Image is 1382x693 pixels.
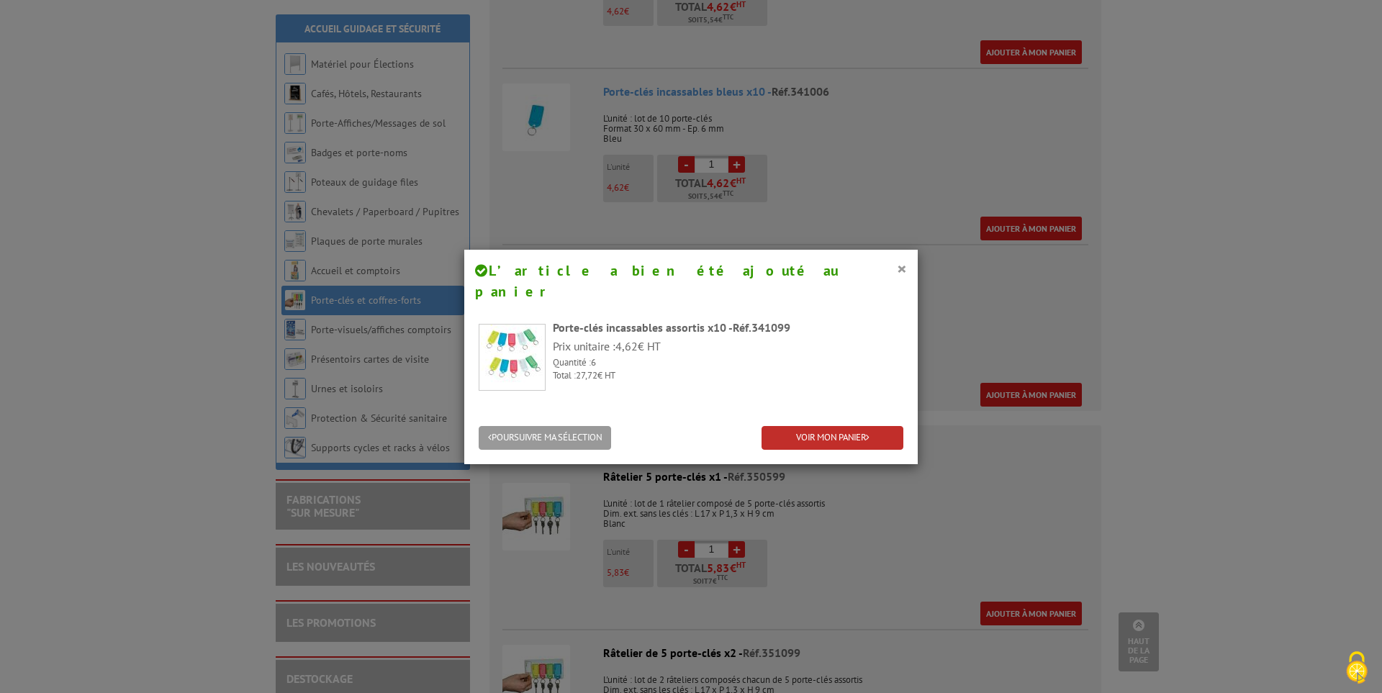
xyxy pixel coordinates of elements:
[762,426,903,450] a: VOIR MON PANIER
[897,259,907,278] button: ×
[479,426,611,450] button: POURSUIVRE MA SÉLECTION
[553,356,903,370] p: Quantité :
[475,261,907,302] h4: L’article a bien été ajouté au panier
[615,339,638,353] span: 4,62
[553,369,903,383] p: Total : € HT
[1332,644,1382,693] button: Cookies (fenêtre modale)
[1339,650,1375,686] img: Cookies (fenêtre modale)
[733,320,790,335] span: Réf.341099
[591,356,596,368] span: 6
[576,369,597,381] span: 27,72
[553,338,903,355] p: Prix unitaire : € HT
[553,320,903,336] div: Porte-clés incassables assortis x10 -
